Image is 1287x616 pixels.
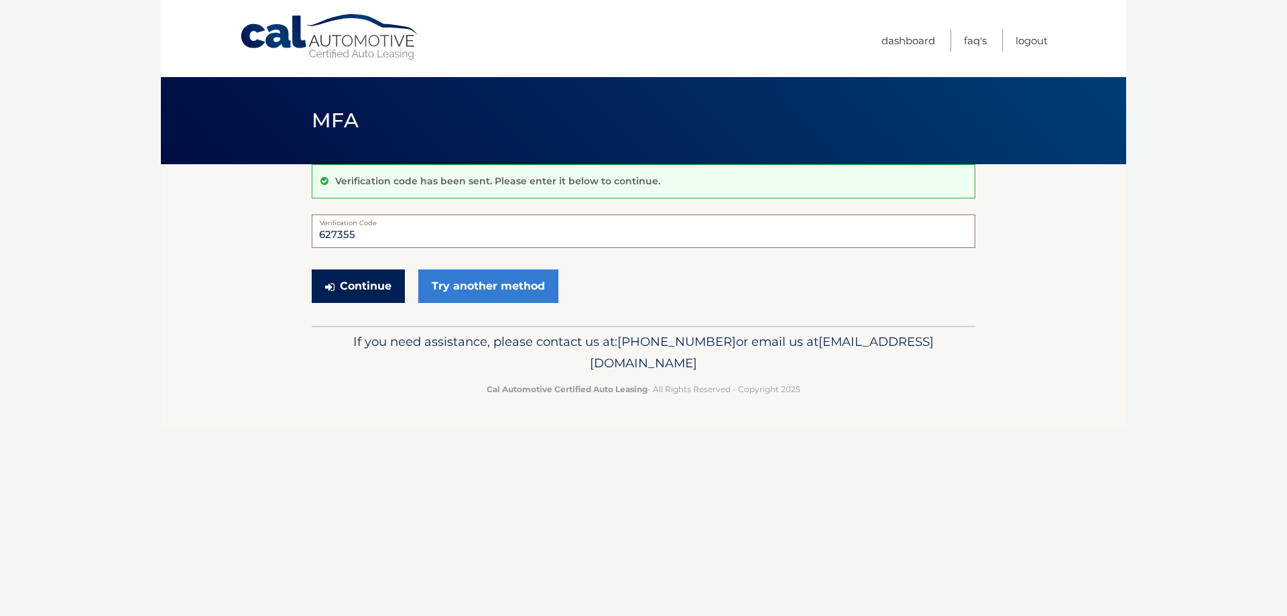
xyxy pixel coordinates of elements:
[312,214,975,248] input: Verification Code
[312,108,359,133] span: MFA
[335,175,660,187] p: Verification code has been sent. Please enter it below to continue.
[320,382,967,396] p: - All Rights Reserved - Copyright 2025
[239,13,420,61] a: Cal Automotive
[590,334,934,371] span: [EMAIL_ADDRESS][DOMAIN_NAME]
[964,29,987,52] a: FAQ's
[312,269,405,303] button: Continue
[312,214,975,225] label: Verification Code
[418,269,558,303] a: Try another method
[1016,29,1048,52] a: Logout
[320,331,967,374] p: If you need assistance, please contact us at: or email us at
[487,384,648,394] strong: Cal Automotive Certified Auto Leasing
[617,334,736,349] span: [PHONE_NUMBER]
[881,29,935,52] a: Dashboard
